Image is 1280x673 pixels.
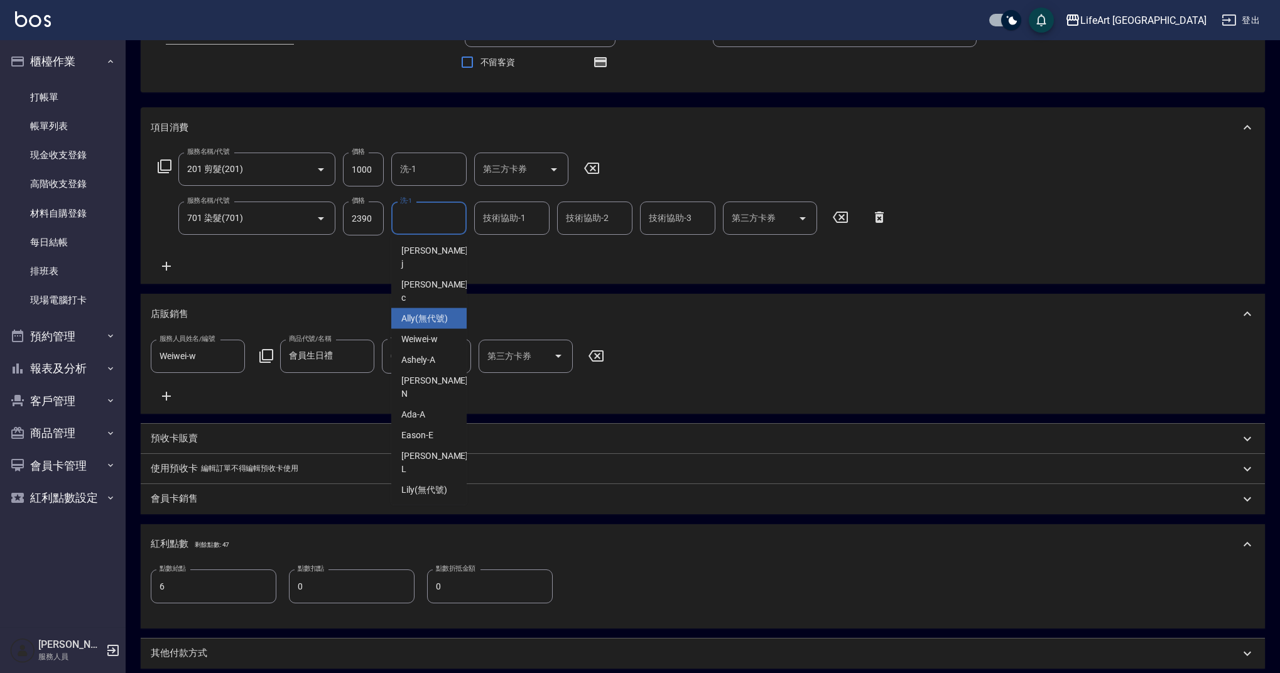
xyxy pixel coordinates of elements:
span: Lily (無代號) [401,483,447,497]
p: 店販銷售 [151,308,188,321]
button: 報表及分析 [5,352,121,385]
div: 項目消費 [141,148,1265,284]
a: 材料自購登錄 [5,199,121,228]
span: [PERSON_NAME] -L [401,450,470,476]
button: Open [311,159,331,180]
span: [PERSON_NAME] -N [401,374,470,401]
a: 帳單列表 [5,112,121,141]
label: 洗-1 [400,196,412,205]
a: 現金收支登錄 [5,141,121,170]
button: Open [311,208,331,229]
div: 其他付款方式 [141,638,1265,669]
span: [PERSON_NAME] -j [401,244,470,271]
label: 點數扣點 [298,564,324,573]
div: 項目消費 [141,107,1265,148]
span: Weiwei -w [401,333,438,346]
h5: [PERSON_NAME] [38,638,102,651]
button: 櫃檯作業 [5,45,121,78]
button: 登出 [1217,9,1265,32]
span: Ally (無代號) [401,312,448,325]
a: 每日結帳 [5,228,121,257]
label: 價格 [352,147,365,156]
label: 價格 [391,333,404,343]
button: Open [548,346,568,366]
label: 服務人員姓名/編號 [160,334,215,343]
div: 預收卡販賣 [141,424,1265,454]
span: [PERSON_NAME] (無代號) [401,504,468,530]
p: 項目消費 [151,121,188,134]
span: 剩餘點數: 47 [195,541,230,548]
div: 店販銷售 [141,294,1265,334]
p: 使用預收卡 [151,462,198,475]
span: Ashely -A [401,353,435,367]
button: 紅利點數設定 [5,482,121,514]
span: [PERSON_NAME] -c [401,278,470,304]
label: 商品代號/名稱 [289,334,331,343]
label: 服務名稱/代號 [187,196,229,205]
button: 商品管理 [5,417,121,450]
span: Ada -A [401,408,425,421]
span: Eason -E [401,429,433,442]
span: 不留客資 [480,56,516,69]
div: 使用預收卡編輯訂單不得編輯預收卡使用 [141,454,1265,484]
p: 會員卡銷售 [151,492,198,505]
button: Open [544,159,564,180]
button: 會員卡管理 [5,450,121,482]
label: 服務名稱/代號 [187,147,229,156]
a: 打帳單 [5,83,121,112]
button: 客戶管理 [5,385,121,417]
p: 紅利點數 [151,537,229,551]
a: 現場電腦打卡 [5,286,121,315]
p: 編輯訂單不得編輯預收卡使用 [201,462,298,475]
label: 點數折抵金額 [436,564,475,573]
div: LifeArt [GEOGRAPHIC_DATA] [1080,13,1207,28]
p: 其他付款方式 [151,647,207,660]
p: 預收卡販賣 [151,432,198,445]
img: Person [10,638,35,663]
label: 點數給點 [160,564,186,573]
button: 預約管理 [5,320,121,353]
a: 排班表 [5,257,121,286]
button: Open [793,208,813,229]
div: 會員卡銷售 [141,484,1265,514]
button: LifeArt [GEOGRAPHIC_DATA] [1060,8,1212,33]
button: save [1029,8,1054,33]
a: 高階收支登錄 [5,170,121,198]
img: Logo [15,11,51,27]
label: 價格 [352,196,365,205]
p: 服務人員 [38,651,102,662]
div: 紅利點數剩餘點數: 47 [141,524,1265,564]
